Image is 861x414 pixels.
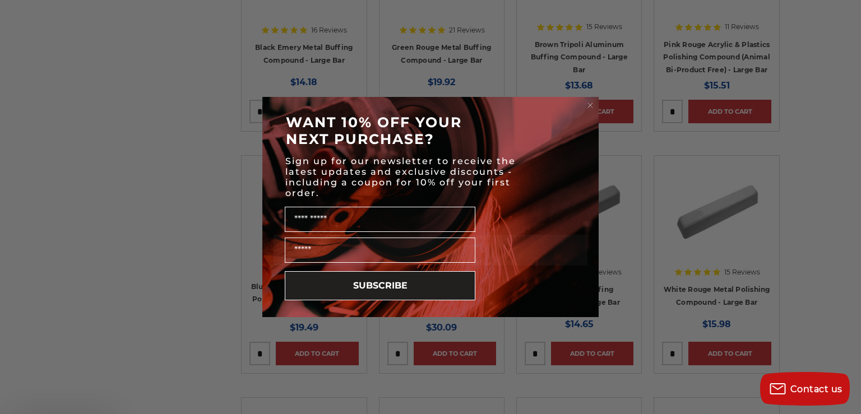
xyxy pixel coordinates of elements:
[790,384,843,394] span: Contact us
[286,114,462,147] span: WANT 10% OFF YOUR NEXT PURCHASE?
[760,372,850,406] button: Contact us
[285,156,516,198] span: Sign up for our newsletter to receive the latest updates and exclusive discounts - including a co...
[285,238,475,263] input: Email
[585,100,596,111] button: Close dialog
[285,271,475,300] button: SUBSCRIBE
